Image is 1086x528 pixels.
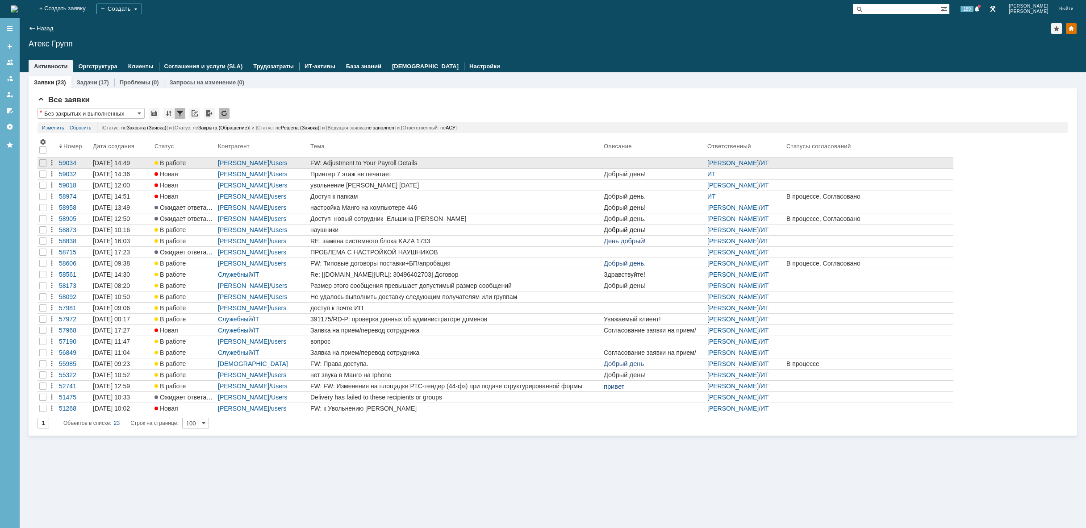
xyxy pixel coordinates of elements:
a: 59034 [57,158,91,168]
a: Новая [153,169,216,179]
div: [DATE] 09:06 [93,304,130,312]
div: [DATE] 14:36 [93,170,130,178]
a: [PERSON_NAME] [707,360,759,367]
div: Доступ к папкам [310,193,600,200]
a: 55322 [57,370,91,380]
a: ИТ [760,204,769,211]
div: FW: Типовые договоры поставки+БП/апробация [310,260,600,267]
span: В работе [155,226,186,233]
div: [DATE] 13:49 [93,204,130,211]
div: [DATE] 09:38 [93,260,130,267]
div: FW: Adjustment to Your Payroll Details [310,159,600,166]
div: [DATE] 09:23 [93,360,130,367]
a: Users [271,226,288,233]
span: [PERSON_NAME] [1009,4,1048,9]
a: [PERSON_NAME] [218,304,269,312]
a: Изменить [42,122,64,133]
a: [DEMOGRAPHIC_DATA][PERSON_NAME] [218,360,288,374]
div: [DATE] 10:16 [93,226,130,233]
div: 55322 [59,371,89,378]
div: Доступ_новый сотрудник_Ельшина [PERSON_NAME] [310,215,600,222]
a: IT [254,271,259,278]
a: Создать заявку [3,39,17,54]
a: Users [271,182,288,189]
a: В процессе, Согласовано [785,191,953,202]
a: 58606 [57,258,91,269]
a: FW: Adjustment to Your Payroll Details [309,158,602,168]
div: [DATE] 11:47 [93,338,130,345]
a: [DATE] 14:49 [91,158,153,168]
a: ИТ [760,327,769,334]
a: Заявки в моей ответственности [3,71,17,86]
a: IT [254,316,259,323]
a: [DEMOGRAPHIC_DATA] [392,63,459,70]
div: настройка Манго на компьютере 446 [310,204,600,211]
a: В работе [153,314,216,324]
div: Re: [[DOMAIN_NAME][URL]: 30496402703] Договор [310,271,600,278]
a: ИТ [707,170,716,178]
div: Заявка на прием/перевод сотрудника [310,349,600,356]
a: настройка Манго на компьютере 446 [309,202,602,213]
div: В процессе, Согласовано [786,215,952,222]
a: вопрос [309,336,602,347]
a: ИТ [760,237,769,245]
span: Новая [155,170,178,178]
a: users [271,338,286,345]
a: ИТ [760,360,769,367]
a: Оргструктура [78,63,117,70]
a: [DATE] 17:27 [91,325,153,336]
a: [PERSON_NAME] [218,159,269,166]
a: ИТ-активы [305,63,335,70]
a: Заявки на командах [3,55,17,70]
a: [PERSON_NAME] [707,260,759,267]
a: ИТ [760,226,769,233]
span: Ожидает ответа контрагента [155,249,243,256]
div: [DATE] 00:17 [93,316,130,323]
div: наушники [310,226,600,233]
div: [DATE] 12:00 [93,182,130,189]
div: Тема [310,143,325,150]
a: [DATE] 09:23 [91,358,153,369]
a: [PERSON_NAME] [707,371,759,378]
div: [DATE] 17:23 [93,249,130,256]
div: [DATE] 17:27 [93,327,130,334]
div: В процессе, Согласовано [786,260,952,267]
div: [DATE] 10:52 [93,371,130,378]
a: [PERSON_NAME] [707,316,759,323]
a: 58974 [57,191,91,202]
div: 57972 [59,316,89,323]
a: [PERSON_NAME] [707,293,759,300]
a: [PERSON_NAME] [707,249,759,256]
div: RE: замена системного блока KAZA 1733 [310,237,600,245]
a: ИТ [760,282,769,289]
div: Изменить домашнюю страницу [1066,23,1077,34]
div: Создать [96,4,142,14]
a: [DATE] 09:38 [91,258,153,269]
a: [PERSON_NAME] [707,349,759,356]
span: В работе [155,316,186,323]
a: Новая [153,325,216,336]
a: ИТ [760,159,769,166]
span: В работе [155,338,186,345]
a: [DATE] 11:04 [91,347,153,358]
a: Служебный [218,316,252,323]
a: 58715 [57,247,91,258]
a: IT [254,349,259,356]
a: [DATE] 10:16 [91,225,153,235]
a: [PERSON_NAME] [218,249,269,256]
span: В работе [155,237,186,245]
a: Users [271,293,288,300]
div: Сортировка... [163,108,174,119]
a: Служебный [218,349,252,356]
a: Users [271,282,288,289]
a: [PERSON_NAME] [707,204,759,211]
a: [DATE] 14:51 [91,191,153,202]
a: В работе [153,236,216,246]
a: [DATE] 00:17 [91,314,153,324]
div: Экспорт списка [204,108,215,119]
span: Ожидает ответа контрагента [155,204,243,211]
a: users [271,204,286,211]
a: ИТ [760,304,769,312]
a: Ожидает ответа контрагента [153,247,216,258]
th: Номер [57,137,91,158]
